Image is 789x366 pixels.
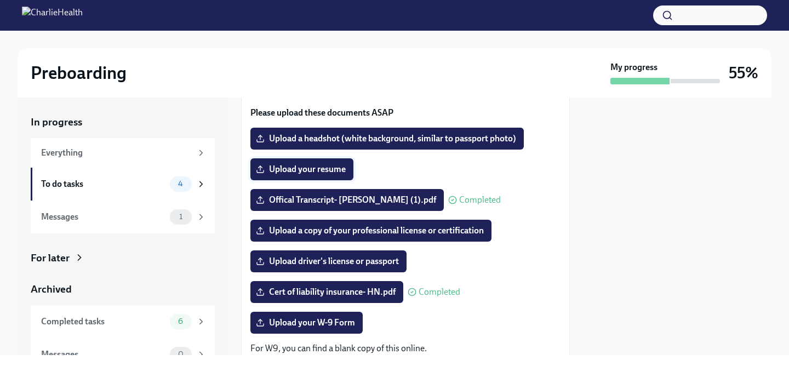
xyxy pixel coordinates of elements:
span: 6 [171,317,190,325]
div: For later [31,251,70,265]
div: Messages [41,211,165,223]
div: Completed tasks [41,316,165,328]
div: Everything [41,147,192,159]
label: Offical Transcript- [PERSON_NAME] (1).pdf [250,189,444,211]
label: Upload a headshot (white background, similar to passport photo) [250,128,524,150]
h2: Preboarding [31,62,127,84]
span: 1 [173,213,189,221]
span: Offical Transcript- [PERSON_NAME] (1).pdf [258,195,436,205]
span: Upload your W-9 Form [258,317,355,328]
a: Archived [31,282,215,296]
span: 4 [171,180,190,188]
span: Upload driver's license or passport [258,256,399,267]
a: To do tasks4 [31,168,215,201]
label: Upload driver's license or passport [250,250,407,272]
strong: My progress [610,61,658,73]
a: For later [31,251,215,265]
label: Upload your W-9 Form [250,312,363,334]
span: Completed [459,196,501,204]
span: Upload your resume [258,164,346,175]
span: Cert of liability insurance- HN.pdf [258,287,396,298]
strong: Please upload these documents ASAP [250,107,393,118]
label: Upload a copy of your professional license or certification [250,220,491,242]
a: Messages1 [31,201,215,233]
a: Completed tasks6 [31,305,215,338]
a: Everything [31,138,215,168]
a: In progress [31,115,215,129]
span: Upload a headshot (white background, similar to passport photo) [258,133,516,144]
span: Upload a copy of your professional license or certification [258,225,484,236]
div: To do tasks [41,178,165,190]
span: 0 [171,350,190,358]
label: Upload your resume [250,158,353,180]
div: Messages [41,348,165,361]
h3: 55% [729,63,758,83]
p: For W9, you can find a blank copy of this online. [250,342,561,354]
span: Completed [419,288,460,296]
label: Cert of liability insurance- HN.pdf [250,281,403,303]
img: CharlieHealth [22,7,83,24]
